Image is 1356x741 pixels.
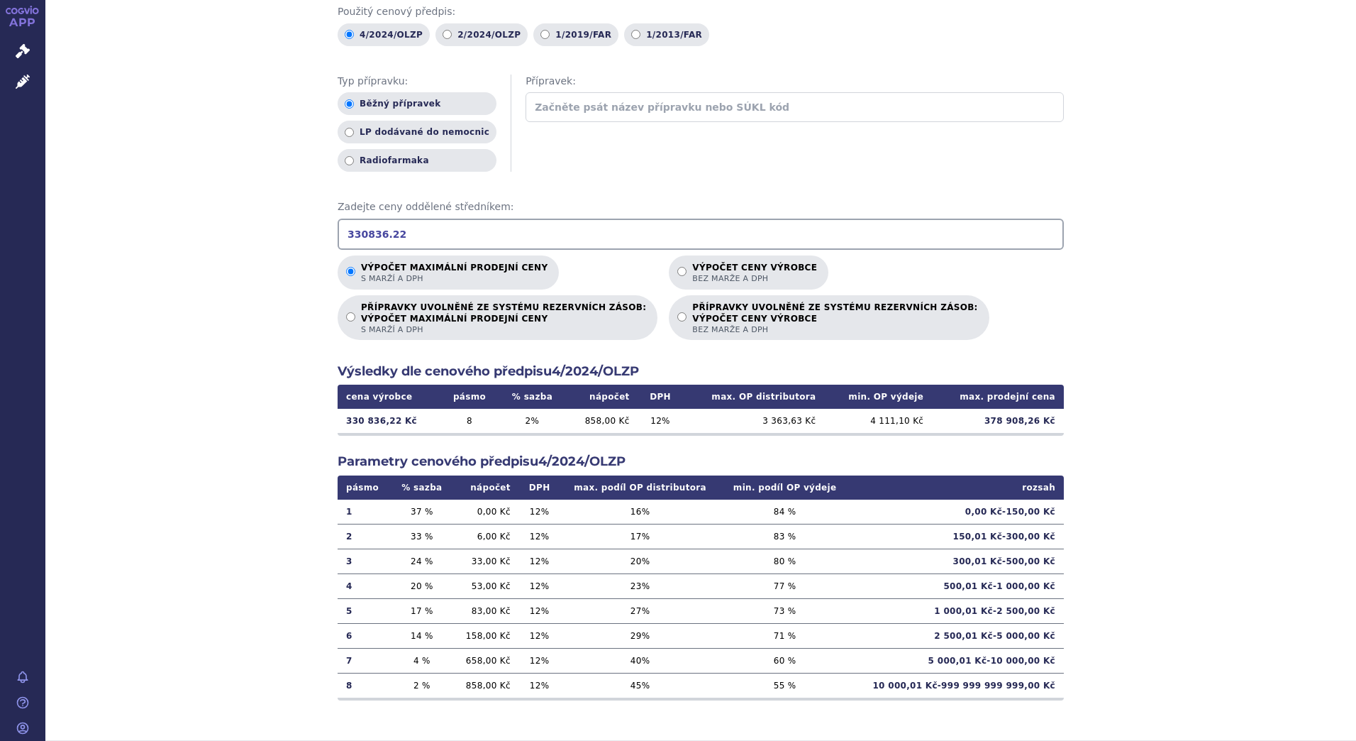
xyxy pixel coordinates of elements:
input: PŘÍPRAVKY UVOLNĚNÉ ZE SYSTÉMU REZERVNÍCH ZÁSOB:VÝPOČET CENY VÝROBCEbez marže a DPH [677,312,687,322]
input: 1/2019/FAR [540,30,550,39]
td: 45 % [560,673,720,698]
td: 27 % [560,598,720,623]
td: 4 [338,573,391,598]
strong: VÝPOČET MAXIMÁLNÍ PRODEJNÍ CENY [361,313,646,324]
label: 1/2013/FAR [624,23,709,46]
th: max. prodejní cena [932,385,1064,409]
td: 83,00 Kč [452,598,518,623]
span: bez marže a DPH [692,324,977,335]
td: 10 000,01 Kč - 999 999 999 999,00 Kč [850,673,1064,698]
td: 16 % [560,500,720,525]
td: 12 % [519,549,560,573]
input: 1/2013/FAR [631,30,640,39]
span: s marží a DPH [361,324,646,335]
span: s marží a DPH [361,273,548,284]
td: 3 [338,549,391,573]
label: Běžný přípravek [338,92,496,115]
td: 2 [338,524,391,549]
td: 12 % [519,648,560,673]
th: max. podíl OP distributora [560,476,720,500]
th: pásmo [338,476,391,500]
th: nápočet [452,476,518,500]
td: 12 % [638,409,683,433]
td: 12 % [519,623,560,648]
td: 12 % [519,524,560,549]
td: 658,00 Kč [452,648,518,673]
th: pásmo [440,385,499,409]
td: 3 363,63 Kč [682,409,824,433]
td: 858,00 Kč [566,409,638,433]
th: rozsah [850,476,1064,500]
input: Výpočet maximální prodejní cenys marží a DPH [346,267,355,276]
input: Výpočet ceny výrobcebez marže a DPH [677,267,687,276]
td: 40 % [560,648,720,673]
td: 17 % [391,598,452,623]
td: 37 % [391,500,452,525]
td: 8 [440,409,499,433]
td: 6,00 Kč [452,524,518,549]
td: 60 % [721,648,850,673]
td: 12 % [519,598,560,623]
th: nápočet [566,385,638,409]
td: 5 [338,598,391,623]
td: 2 500,01 Kč - 5 000,00 Kč [850,623,1064,648]
td: 55 % [721,673,850,698]
td: 330 836,22 Kč [338,409,440,433]
td: 17 % [560,524,720,549]
td: 2 % [499,409,566,433]
td: 378 908,26 Kč [932,409,1064,433]
td: 5 000,01 Kč - 10 000,00 Kč [850,648,1064,673]
td: 0,00 Kč [452,500,518,525]
span: Zadejte ceny oddělené středníkem: [338,200,1064,214]
td: 33 % [391,524,452,549]
label: Radiofarmaka [338,149,496,172]
p: PŘÍPRAVKY UVOLNĚNÉ ZE SYSTÉMU REZERVNÍCH ZÁSOB: [361,302,646,335]
label: 4/2024/OLZP [338,23,430,46]
td: 84 % [721,500,850,525]
td: 6 [338,623,391,648]
td: 8 [338,673,391,698]
th: DPH [519,476,560,500]
span: Typ přípravku: [338,75,496,89]
td: 7 [338,648,391,673]
td: 20 % [560,549,720,573]
td: 1 [338,500,391,525]
label: LP dodávané do nemocnic [338,121,496,143]
label: 2/2024/OLZP [435,23,528,46]
td: 83 % [721,524,850,549]
h2: Parametry cenového předpisu 4/2024/OLZP [338,453,1064,471]
td: 300,01 Kč - 500,00 Kč [850,549,1064,573]
td: 150,01 Kč - 300,00 Kč [850,524,1064,549]
td: 33,00 Kč [452,549,518,573]
td: 73 % [721,598,850,623]
th: cena výrobce [338,385,440,409]
input: LP dodávané do nemocnic [345,128,354,137]
p: PŘÍPRAVKY UVOLNĚNÉ ZE SYSTÉMU REZERVNÍCH ZÁSOB: [692,302,977,335]
td: 858,00 Kč [452,673,518,698]
input: 2/2024/OLZP [443,30,452,39]
th: min. podíl OP výdeje [721,476,850,500]
td: 29 % [560,623,720,648]
th: max. OP distributora [682,385,824,409]
th: DPH [638,385,683,409]
input: Začněte psát název přípravku nebo SÚKL kód [526,92,1064,122]
strong: VÝPOČET CENY VÝROBCE [692,313,977,324]
td: 14 % [391,623,452,648]
td: 12 % [519,673,560,698]
p: Výpočet ceny výrobce [692,263,817,284]
th: % sazba [391,476,452,500]
td: 80 % [721,549,850,573]
td: 500,01 Kč - 1 000,00 Kč [850,573,1064,598]
td: 2 % [391,673,452,698]
input: 4/2024/OLZP [345,30,354,39]
th: % sazba [499,385,566,409]
span: Použitý cenový předpis: [338,5,1064,19]
th: min. OP výdeje [824,385,932,409]
td: 4 111,10 Kč [824,409,932,433]
label: 1/2019/FAR [533,23,618,46]
input: Zadejte ceny oddělené středníkem [338,219,1064,250]
td: 12 % [519,500,560,525]
td: 53,00 Kč [452,573,518,598]
input: Běžný přípravek [345,99,354,109]
span: Přípravek: [526,75,1064,89]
